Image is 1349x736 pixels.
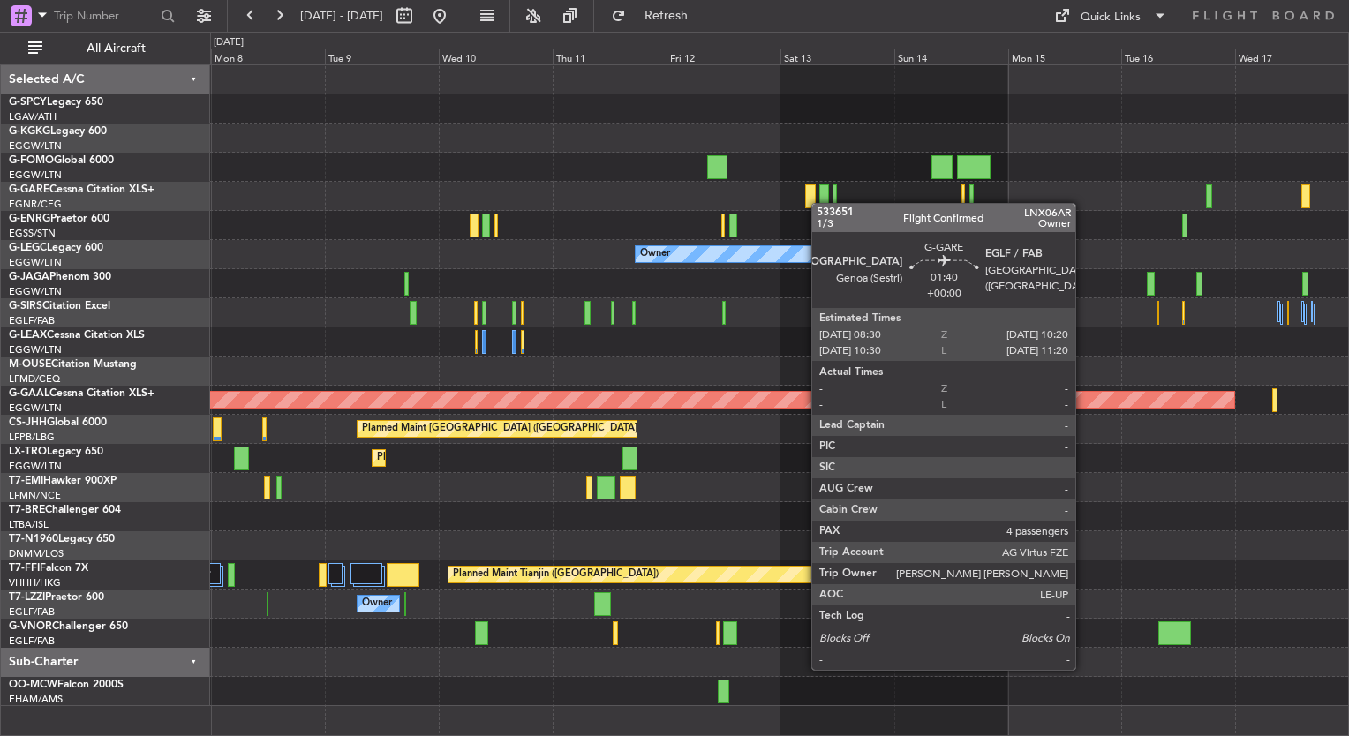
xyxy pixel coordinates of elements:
[9,272,111,282] a: G-JAGAPhenom 300
[19,34,192,63] button: All Aircraft
[362,590,392,617] div: Owner
[9,330,145,341] a: G-LEAXCessna Citation XLS
[9,460,62,473] a: EGGW/LTN
[9,447,47,457] span: LX-TRO
[667,49,780,64] div: Fri 12
[9,680,57,690] span: OO-MCW
[9,402,62,415] a: EGGW/LTN
[214,35,244,50] div: [DATE]
[9,576,61,590] a: VHHH/HKG
[9,359,51,370] span: M-OUSE
[9,97,47,108] span: G-SPCY
[9,169,62,182] a: EGGW/LTN
[1008,49,1122,64] div: Mon 15
[9,139,62,153] a: EGGW/LTN
[9,693,63,706] a: EHAM/AMS
[1235,49,1349,64] div: Wed 17
[553,49,667,64] div: Thu 11
[9,431,55,444] a: LFPB/LBG
[640,241,670,267] div: Owner
[9,314,55,327] a: EGLF/FAB
[9,372,60,386] a: LFMD/CEQ
[9,505,45,515] span: T7-BRE
[377,445,493,471] div: Planned Maint Dusseldorf
[54,3,155,29] input: Trip Number
[9,592,104,603] a: T7-LZZIPraetor 600
[9,227,56,240] a: EGSS/STN
[9,256,62,269] a: EGGW/LTN
[9,243,47,253] span: G-LEGC
[9,518,49,531] a: LTBA/ISL
[9,301,110,312] a: G-SIRSCitation Excel
[439,49,553,64] div: Wed 10
[9,343,62,357] a: EGGW/LTN
[9,155,114,166] a: G-FOMOGlobal 6000
[780,49,894,64] div: Sat 13
[362,416,640,442] div: Planned Maint [GEOGRAPHIC_DATA] ([GEOGRAPHIC_DATA])
[211,49,325,64] div: Mon 8
[9,621,128,632] a: G-VNORChallenger 650
[9,489,61,502] a: LFMN/NCE
[9,110,57,124] a: LGAV/ATH
[9,447,103,457] a: LX-TROLegacy 650
[9,505,121,515] a: T7-BREChallenger 604
[9,184,154,195] a: G-GARECessna Citation XLS+
[9,563,40,574] span: T7-FFI
[629,10,704,22] span: Refresh
[300,8,383,24] span: [DATE] - [DATE]
[9,621,52,632] span: G-VNOR
[9,605,55,619] a: EGLF/FAB
[9,388,154,399] a: G-GAALCessna Citation XLS+
[9,680,124,690] a: OO-MCWFalcon 2000S
[9,330,47,341] span: G-LEAX
[9,635,55,648] a: EGLF/FAB
[9,214,109,224] a: G-ENRGPraetor 600
[894,49,1008,64] div: Sun 14
[9,534,115,544] a: T7-N1960Legacy 650
[1081,9,1141,26] div: Quick Links
[1121,49,1235,64] div: Tue 16
[9,97,103,108] a: G-SPCYLegacy 650
[9,534,58,544] span: T7-N1960
[9,417,107,428] a: CS-JHHGlobal 6000
[1045,2,1176,30] button: Quick Links
[9,476,43,486] span: T7-EMI
[9,155,54,166] span: G-FOMO
[9,417,47,428] span: CS-JHH
[9,198,62,211] a: EGNR/CEG
[9,563,88,574] a: T7-FFIFalcon 7X
[9,476,117,486] a: T7-EMIHawker 900XP
[9,301,42,312] span: G-SIRS
[453,561,659,588] div: Planned Maint Tianjin ([GEOGRAPHIC_DATA])
[9,388,49,399] span: G-GAAL
[9,126,107,137] a: G-KGKGLegacy 600
[9,272,49,282] span: G-JAGA
[603,2,709,30] button: Refresh
[9,243,103,253] a: G-LEGCLegacy 600
[325,49,439,64] div: Tue 9
[9,359,137,370] a: M-OUSECitation Mustang
[9,214,50,224] span: G-ENRG
[9,592,45,603] span: T7-LZZI
[9,126,50,137] span: G-KGKG
[9,547,64,560] a: DNMM/LOS
[9,285,62,298] a: EGGW/LTN
[46,42,186,55] span: All Aircraft
[9,184,49,195] span: G-GARE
